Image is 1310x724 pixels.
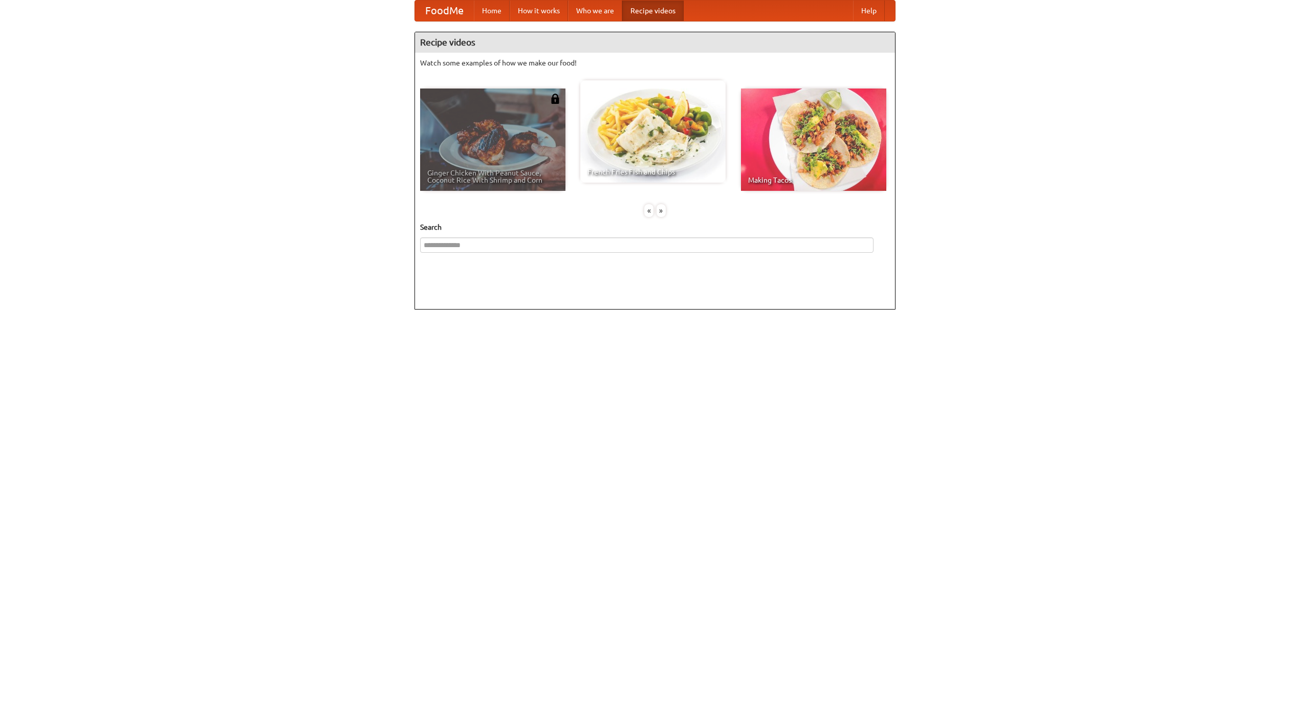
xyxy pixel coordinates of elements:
a: Home [474,1,510,21]
p: Watch some examples of how we make our food! [420,58,890,68]
div: » [657,204,666,217]
a: FoodMe [415,1,474,21]
h4: Recipe videos [415,32,895,53]
span: Making Tacos [748,177,879,184]
img: 483408.png [550,94,560,104]
div: « [644,204,653,217]
span: French Fries Fish and Chips [587,168,718,175]
a: Recipe videos [622,1,684,21]
a: Who we are [568,1,622,21]
h5: Search [420,222,890,232]
a: Making Tacos [741,89,886,191]
a: French Fries Fish and Chips [580,80,726,183]
a: How it works [510,1,568,21]
a: Help [853,1,885,21]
